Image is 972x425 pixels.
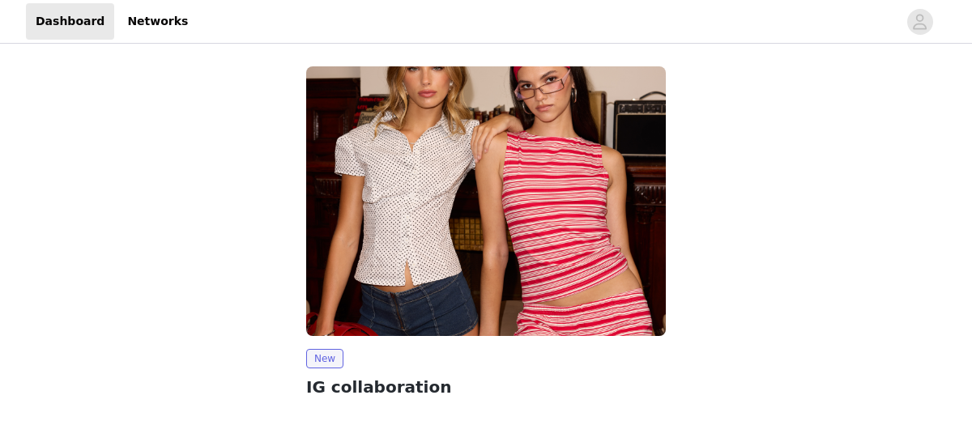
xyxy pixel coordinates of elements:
[117,3,198,40] a: Networks
[26,3,114,40] a: Dashboard
[306,349,343,368] span: New
[306,375,666,399] h2: IG collaboration
[306,66,666,336] img: Edikted
[912,9,927,35] div: avatar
